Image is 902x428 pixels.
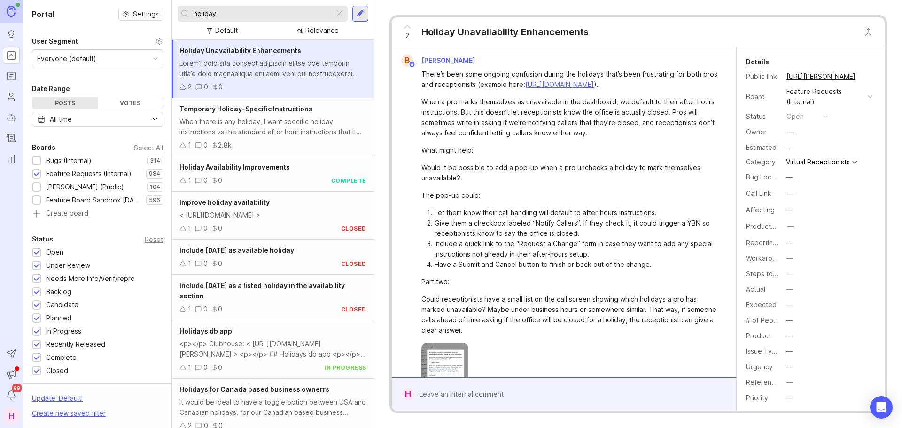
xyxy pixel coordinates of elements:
p: 104 [150,183,160,191]
div: All time [50,114,72,125]
a: [URL][DOMAIN_NAME] [525,80,594,88]
div: Under Review [46,260,90,271]
a: Changelog [3,130,20,147]
div: — [786,362,793,372]
a: Portal [3,47,20,64]
div: Feature Requests (Internal) [786,86,864,107]
label: Affecting [746,206,775,214]
div: Part two: [421,277,717,287]
p: 596 [149,196,160,204]
div: 0 [218,223,222,233]
div: Board [746,92,779,102]
span: Include [DATE] as a listed holiday in the availability section [179,281,345,300]
label: Workaround [746,254,784,262]
div: Bugs (Internal) [46,156,92,166]
div: H [3,407,20,424]
span: Holiday Unavailability Enhancements [179,47,301,54]
div: 1 [188,175,191,186]
div: — [786,172,793,182]
div: — [786,284,793,295]
img: https://canny-assets.io/images/9a101049de40c43e3a210de45a499b4b.png [421,343,468,390]
div: 0 [218,175,222,186]
label: Product [746,332,771,340]
div: 1 [188,258,191,269]
label: Bug Location [746,173,787,181]
li: Have a Submit and Cancel button to finish or back out of the change. [435,259,717,270]
a: Holidays db app<p></p> Clubhouse: < [URL][DOMAIN_NAME][PERSON_NAME] > <p></p> ## Holidays db app ... [172,320,374,379]
a: Create board [32,210,163,218]
p: 984 [149,170,160,178]
div: 1 [188,140,191,150]
img: Canny Home [7,6,16,16]
span: Holiday Availability Improvements [179,163,290,171]
div: — [786,377,793,388]
input: Search... [194,8,330,19]
div: Feature Requests (Internal) [46,169,132,179]
span: Holidays for Canada based business ownerrs [179,385,329,393]
button: Send to Autopilot [3,345,20,362]
div: In Progress [46,326,81,336]
div: 2 [188,82,192,92]
div: Default [215,25,238,36]
span: Include [DATE] as available holiday [179,246,294,254]
a: Temporary Holiday-Specific InstructionsWhen there is any holiday, I want specific holiday instruc... [172,98,374,156]
button: ProductboardID [785,220,797,233]
div: 0 [218,82,223,92]
div: Votes [98,97,163,109]
div: 0 [218,304,222,314]
a: Reporting [3,150,20,167]
div: Public link [746,71,779,82]
div: When a pro marks themselves as unavailable in the dashboard, we default to their after-hours inst... [421,97,717,138]
div: Needs More Info/verif/repro [46,273,135,284]
div: Closed [46,366,68,376]
div: — [787,221,794,232]
label: Priority [746,394,768,402]
div: < [URL][DOMAIN_NAME] > [179,210,366,220]
button: Steps to Reproduce [784,268,796,280]
div: Feature Board Sandbox [DATE] [46,195,141,205]
div: Virtual Receptionists [786,159,850,165]
div: Posts [32,97,98,109]
div: 1 [188,304,191,314]
div: Recently Released [46,339,105,350]
div: — [786,300,793,310]
div: Owner [746,127,779,137]
div: closed [341,225,366,233]
button: Workaround [784,252,796,265]
label: Issue Type [746,347,780,355]
button: Notifications [3,387,20,404]
div: closed [341,260,366,268]
a: Improve holiday availability< [URL][DOMAIN_NAME] >100closed [172,192,374,240]
label: ProductboardID [746,222,796,230]
div: — [787,188,794,199]
div: in progress [324,364,366,372]
div: 1 [188,223,191,233]
div: 2.8k [218,140,232,150]
a: [URL][PERSON_NAME] [784,70,858,83]
label: Reference(s) [746,378,788,386]
div: complete [331,177,366,185]
span: [PERSON_NAME] [421,56,475,64]
div: Select All [134,145,163,150]
label: Actual [746,285,765,293]
div: Holiday Unavailability Enhancements [421,25,589,39]
button: Close button [859,23,878,41]
p: 314 [150,157,160,164]
div: Reset [145,237,163,242]
li: Include a quick link to the “Request a Change” form in case they want to add any special instruct... [435,239,717,259]
li: Give them a checkbox labeled “Notify Callers”. If they check it, it could trigger a YBN so recept... [435,218,717,239]
div: — [781,141,793,154]
div: Category [746,157,779,167]
div: — [786,253,793,264]
div: — [786,331,793,341]
div: <p></p> Clubhouse: < [URL][DOMAIN_NAME][PERSON_NAME] > <p></p> ## Holidays db app <p></p> As requ... [179,339,366,359]
div: 0 [203,140,208,150]
a: Holiday Unavailability EnhancementsLorem’i dolo sita consect adipiscin elitse doe temporin utla’e... [172,40,374,98]
a: Holiday Availability Improvements100complete [172,156,374,192]
div: Relevance [305,25,339,36]
label: Steps to Reproduce [746,270,810,278]
div: — [786,238,793,248]
div: Would it be possible to add a pop-up when a pro unchecks a holiday to mark themselves unavailable? [421,163,717,183]
div: What might help: [421,145,717,156]
button: Settings [118,8,163,21]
